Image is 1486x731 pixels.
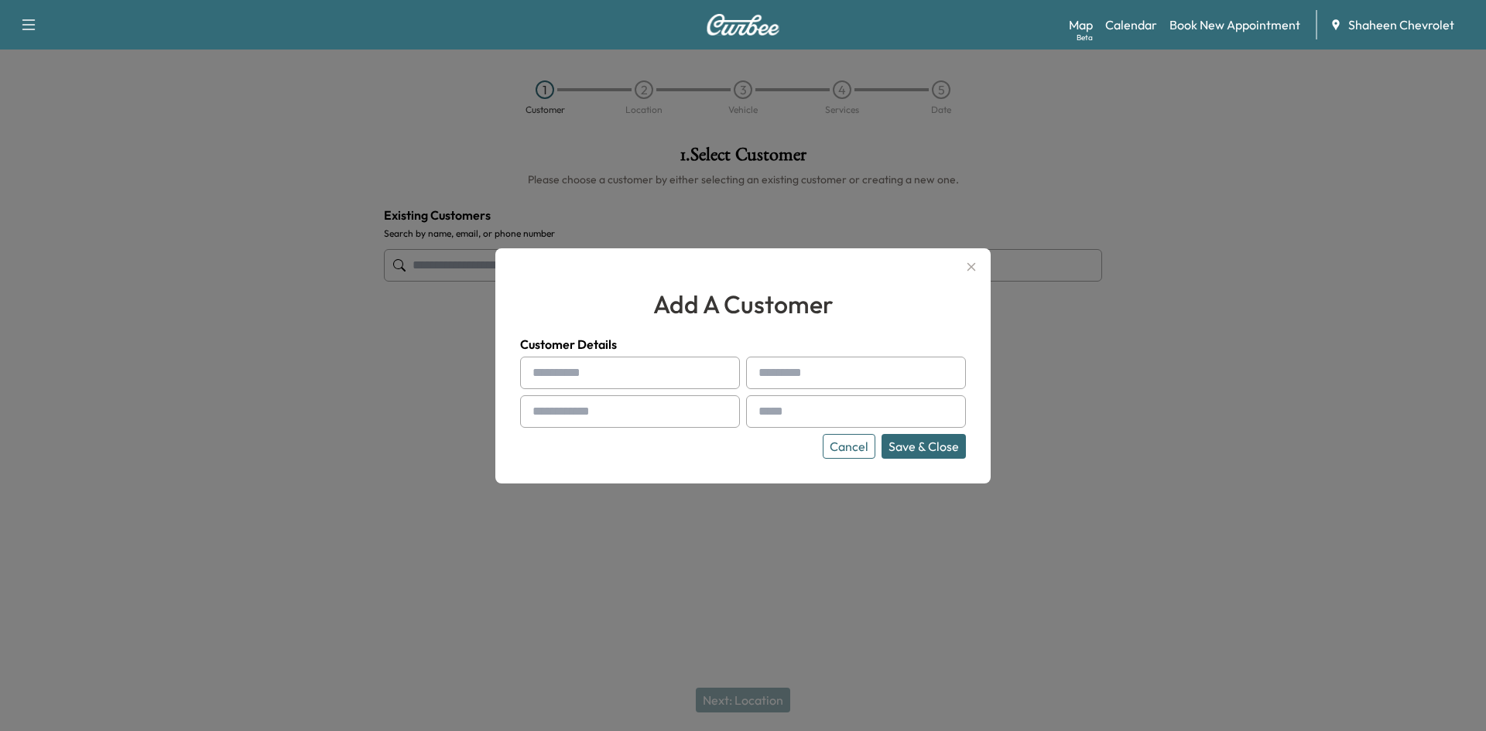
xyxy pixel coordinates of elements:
div: Beta [1077,32,1093,43]
h4: Customer Details [520,335,966,354]
button: Save & Close [882,434,966,459]
button: Cancel [823,434,875,459]
span: Shaheen Chevrolet [1348,15,1454,34]
a: Book New Appointment [1169,15,1300,34]
img: Curbee Logo [706,14,780,36]
a: Calendar [1105,15,1157,34]
a: MapBeta [1069,15,1093,34]
h2: add a customer [520,285,966,323]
